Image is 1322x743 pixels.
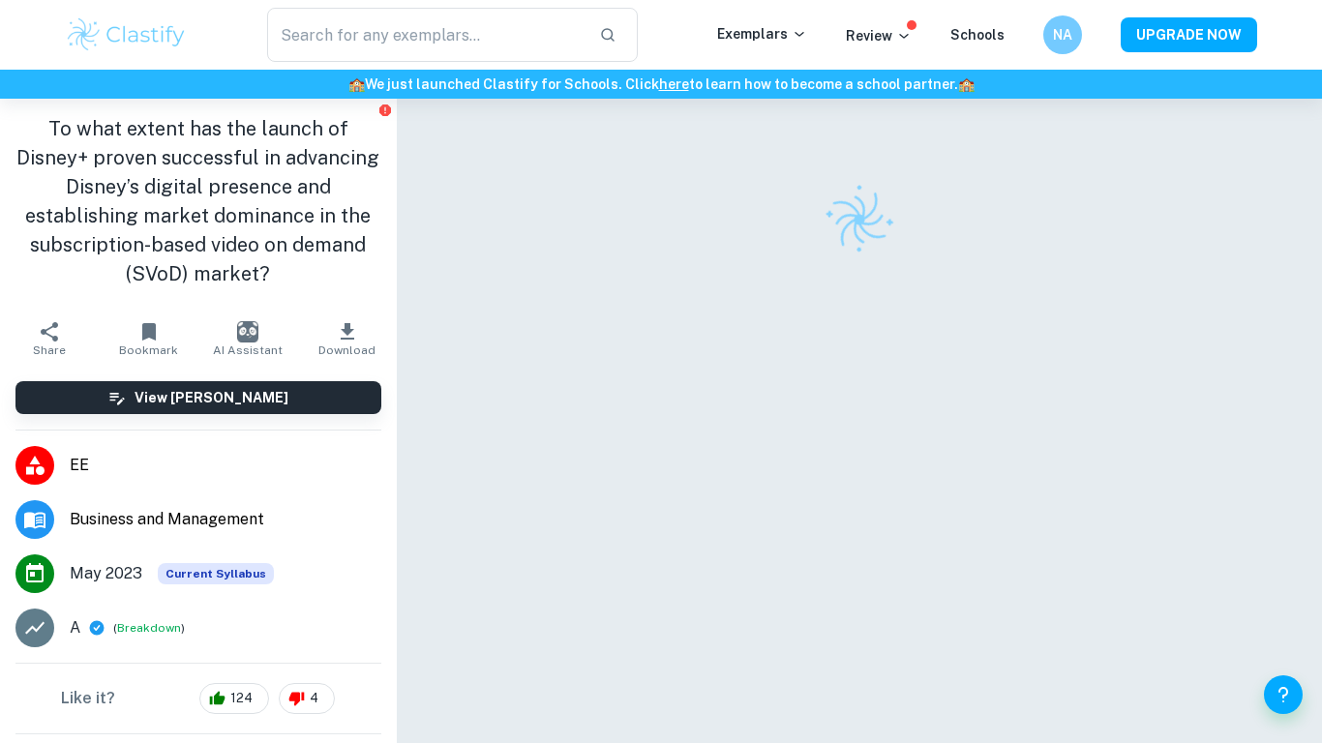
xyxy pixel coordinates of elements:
div: 4 [279,683,335,714]
button: UPGRADE NOW [1121,17,1257,52]
input: Search for any exemplars... [267,8,584,62]
button: Bookmark [99,312,197,366]
span: EE [70,454,381,477]
a: here [659,76,689,92]
button: Download [297,312,396,366]
span: ( ) [113,619,185,638]
button: AI Assistant [198,312,297,366]
p: Exemplars [717,23,807,45]
h6: View [PERSON_NAME] [135,387,288,408]
h1: To what extent has the launch of Disney+ proven successful in advancing Disney’s digital presence... [15,114,381,288]
h6: We just launched Clastify for Schools. Click to learn how to become a school partner. [4,74,1318,95]
span: 🏫 [958,76,975,92]
span: May 2023 [70,562,142,585]
h6: Like it? [61,687,115,710]
div: This exemplar is based on the current syllabus. Feel free to refer to it for inspiration/ideas wh... [158,563,274,584]
span: Business and Management [70,508,381,531]
button: View [PERSON_NAME] [15,381,381,414]
span: Bookmark [119,343,178,357]
span: 124 [220,689,263,708]
h6: NA [1052,24,1074,45]
img: Clastify logo [65,15,188,54]
span: 4 [299,689,329,708]
img: Clastify logo [811,172,907,268]
a: Schools [950,27,1005,43]
div: 124 [199,683,269,714]
p: A [70,616,80,639]
button: NA [1043,15,1082,54]
span: Download [318,343,376,357]
span: AI Assistant [213,343,283,357]
button: Breakdown [117,619,181,637]
span: Share [33,343,66,357]
button: Report issue [378,103,393,117]
button: Help and Feedback [1264,675,1303,714]
p: Review [846,25,912,46]
span: Current Syllabus [158,563,274,584]
span: 🏫 [348,76,365,92]
img: AI Assistant [237,321,258,342]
